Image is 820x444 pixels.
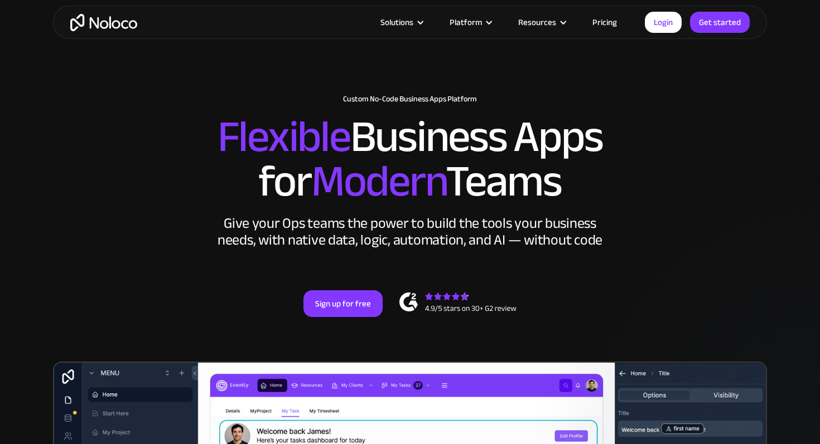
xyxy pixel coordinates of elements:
div: Platform [436,15,504,30]
a: Get started [690,12,750,33]
a: home [70,14,137,31]
div: Give your Ops teams the power to build the tools your business needs, with native data, logic, au... [215,215,605,248]
h1: Custom No-Code Business Apps Platform [64,95,756,104]
a: Pricing [578,15,631,30]
a: Sign up for free [303,290,383,317]
div: Solutions [366,15,436,30]
span: Modern [311,140,446,223]
a: Login [645,12,682,33]
span: Flexible [218,95,350,178]
div: Solutions [380,15,413,30]
div: Resources [504,15,578,30]
h2: Business Apps for Teams [64,115,756,204]
div: Resources [518,15,556,30]
div: Platform [450,15,482,30]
